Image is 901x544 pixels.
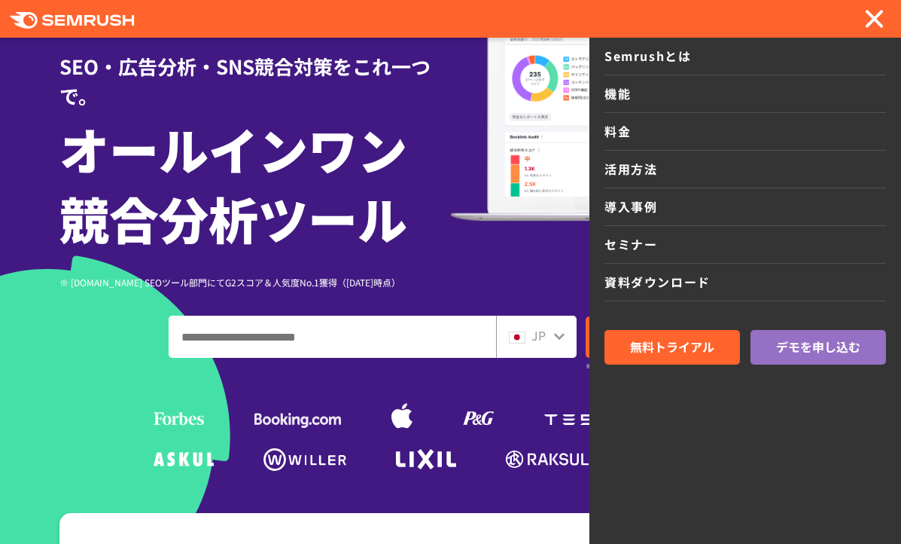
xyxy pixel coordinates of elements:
span: デモを申し込む [776,338,860,357]
a: セミナー [604,226,886,264]
div: ※ [DOMAIN_NAME] SEOツール部門にてG2スコア＆人気度No.1獲得（[DATE]時点） [59,275,451,289]
a: 無料で分析する [586,316,733,358]
input: ドメイン、キーワードまたはURLを入力してください [169,316,495,357]
a: Semrushとは [604,38,886,75]
h1: オールインワン 競合分析ツール [59,114,451,252]
small: ※7日間無料でお試し。自動課金なし。 [586,359,692,373]
a: 機能 [604,75,886,113]
a: 無料トライアル [604,330,740,365]
a: 料金 [604,113,886,151]
span: JP [531,326,546,344]
div: SEO・広告分析・SNS競合対策をこれ一つで。 [59,29,451,110]
a: デモを申し込む [750,330,886,365]
span: 無料トライアル [630,338,714,357]
a: 導入事例 [604,188,886,226]
a: 活用方法 [604,151,886,188]
a: 資料ダウンロード [604,264,886,301]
